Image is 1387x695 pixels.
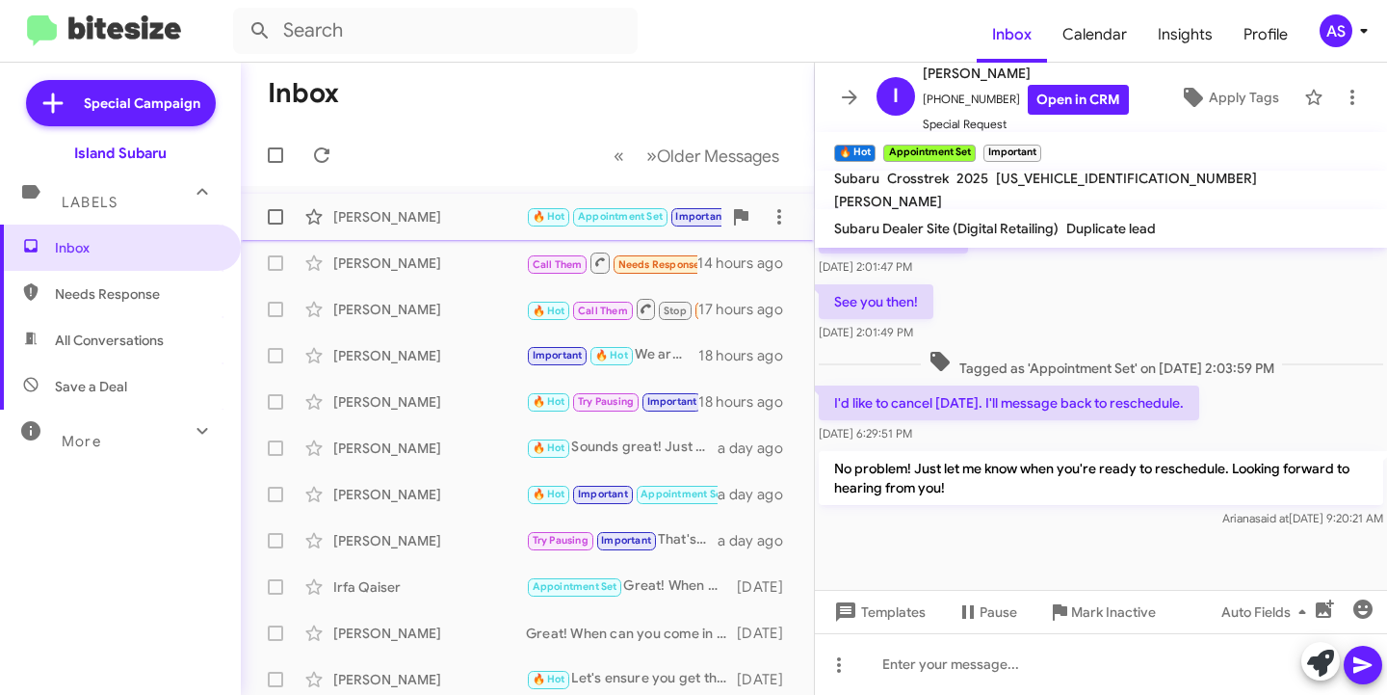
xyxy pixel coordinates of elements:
span: Duplicate lead [1066,220,1156,237]
div: No problem! Just let me know when you're ready to reschedule. Looking forward to hearing from you! [526,205,721,227]
span: Mark Inactive [1071,595,1156,629]
span: 🔥 Hot [533,395,565,408]
span: 🔥 Hot [533,673,565,685]
div: [PERSON_NAME] [333,346,526,365]
span: Try Pausing [578,395,634,408]
div: [PERSON_NAME] [333,254,526,273]
small: 🔥 Hot [834,145,876,162]
span: Appointment Set [533,580,617,593]
span: 2025 [956,170,988,187]
span: Older Messages [657,146,779,167]
span: Needs Response [55,284,219,304]
span: Important [601,534,651,547]
div: 14 hours ago [697,254,798,273]
div: 我明白了。我們將竭誠為您購車提供協助。如有任何疑問，請隨時與我們聯繫 [526,483,718,505]
div: AS [1320,14,1352,47]
div: Great! When can you come in to go over your options? [526,624,737,643]
span: Inbox [55,238,219,257]
span: 🔥 Hot [533,210,565,223]
span: » [646,144,657,168]
span: Important [675,210,725,223]
span: More [62,433,101,450]
span: Stop [664,305,687,317]
span: Apply Tags [1209,80,1279,115]
span: [PERSON_NAME] [834,193,942,210]
button: Auto Fields [1206,595,1329,629]
span: Save a Deal [55,377,127,396]
div: The place we are going through now says car might not be here for a while [526,297,698,321]
div: [PERSON_NAME] [333,624,526,643]
div: 18 hours ago [698,346,798,365]
div: Inbound Call [526,251,697,275]
span: 🔥 Hot [533,441,565,454]
span: Subaru [834,170,879,187]
a: Insights [1142,7,1228,63]
p: No problem! Just let me know when you're ready to reschedule. Looking forward to hearing from you! [819,451,1383,505]
div: a day ago [718,439,798,458]
span: Needs Response [618,258,700,271]
a: Calendar [1047,7,1142,63]
div: That's perfectly fine! If you ever reconsider or want to explore options in the future, feel free... [526,529,718,551]
small: Appointment Set [883,145,975,162]
div: Sounds great! Just let me know when you're ready, and we'll set up your appointment. Looking forw... [526,437,718,459]
button: Templates [815,595,941,629]
h1: Inbox [268,78,339,109]
input: Search [233,8,638,54]
span: Try Pausing [533,534,589,547]
div: Island Subaru [74,144,167,163]
div: [PERSON_NAME] [333,207,526,227]
p: I'd like to cancel [DATE]. I'll message back to reschedule. [819,386,1199,420]
div: Let's ensure you get the assistance you need! Would you like to schedule an appointment to discus... [526,668,737,690]
div: We are at [STREET_ADDRESS]! [526,344,698,366]
span: « [614,144,624,168]
span: Appointment Set [641,488,725,500]
a: Open in CRM [1028,85,1129,115]
div: a day ago [718,531,798,550]
span: I [893,81,899,112]
div: [PERSON_NAME] [333,300,526,319]
button: Apply Tags [1163,80,1295,115]
span: Pause [980,595,1017,629]
span: Important [533,349,583,361]
div: a day ago [718,485,798,504]
a: Profile [1228,7,1303,63]
span: Inbox [977,7,1047,63]
div: 17 hours ago [698,300,798,319]
span: Special Campaign [84,94,200,113]
span: Templates [830,595,926,629]
span: said at [1255,511,1289,525]
button: Mark Inactive [1033,595,1171,629]
div: Irfa Qaiser [333,577,526,597]
span: [PERSON_NAME] [923,62,1129,85]
span: Call Them [578,305,628,317]
div: Great! When would be the best for you to come in for your appraisal? [526,575,737,598]
span: 🔥 Hot [533,305,565,317]
span: Labels [62,194,118,211]
span: 🔥 Hot [533,488,565,500]
div: [DATE] [737,624,798,643]
span: Call Them [533,258,583,271]
span: Ariana [DATE] 9:20:21 AM [1222,511,1383,525]
span: Important [647,395,697,408]
a: Special Campaign [26,80,216,126]
span: Subaru Dealer Site (Digital Retailing) [834,220,1059,237]
span: All Conversations [55,331,164,350]
button: AS [1303,14,1366,47]
span: Appointment Set [578,210,663,223]
div: [PERSON_NAME] [333,531,526,550]
div: [PERSON_NAME] [333,392,526,412]
div: 18 hours ago [698,392,798,412]
span: [DATE] 6:29:51 PM [819,426,912,441]
span: [PHONE_NUMBER] [923,85,1129,115]
div: [PERSON_NAME] [333,439,526,458]
div: You had your chance and lost it [526,390,698,413]
span: [DATE] 2:01:49 PM [819,325,913,339]
button: Previous [602,136,636,175]
small: Important [983,145,1041,162]
p: See you then! [819,284,933,319]
span: [DATE] 2:01:47 PM [819,259,912,274]
span: [US_VEHICLE_IDENTIFICATION_NUMBER] [996,170,1257,187]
